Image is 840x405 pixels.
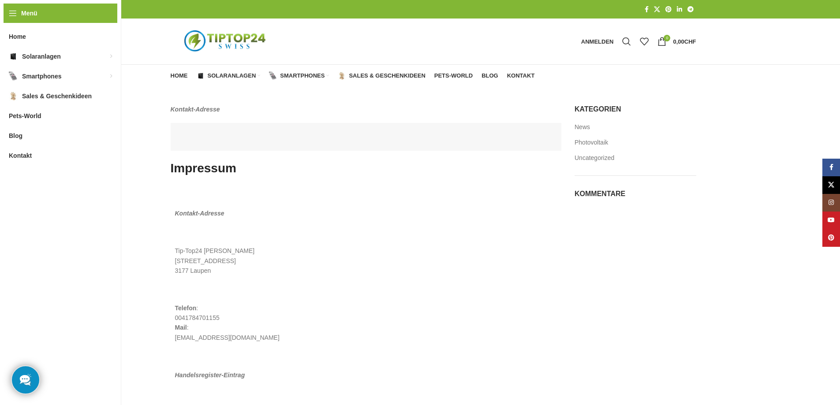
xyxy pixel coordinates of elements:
[280,72,325,79] span: Smartphones
[822,229,840,247] a: Pinterest Social Link
[9,72,18,81] img: Smartphones
[618,33,635,50] a: Suche
[434,72,473,79] span: Pets-World
[674,4,685,15] a: LinkedIn Social Link
[653,33,700,50] a: 0 0,00CHF
[822,212,840,229] a: YouTube Social Link
[197,67,261,85] a: Solaranlagen
[22,48,61,64] span: Solaranlagen
[673,38,696,45] bdi: 0,00
[175,246,557,275] p: Tip-Top24 [PERSON_NAME] [STREET_ADDRESS] 3177 Laupen
[664,35,670,41] span: 0
[482,72,498,79] span: Blog
[635,33,653,50] div: Meine Wunschliste
[822,159,840,176] a: Facebook Social Link
[575,138,609,147] a: Photovoltaik
[171,37,281,45] a: Logo der Website
[507,72,535,79] span: Kontakt
[22,88,92,104] span: Sales & Geschenkideen
[21,8,37,18] span: Menü
[171,160,562,177] h1: Impressum
[175,324,187,331] strong: Mail
[9,148,32,163] span: Kontakt
[171,106,220,113] i: Kontakt-Adresse
[269,72,277,80] img: Smartphones
[581,39,614,45] span: Anmelden
[684,38,696,45] span: CHF
[171,72,188,79] span: Home
[338,72,346,80] img: Sales & Geschenkideen
[434,67,473,85] a: Pets-World
[575,189,696,199] h5: Kommentare
[822,194,840,212] a: Instagram Social Link
[175,372,245,379] em: Handelsregister-Eintrag
[175,305,197,312] strong: Telefon
[651,4,663,15] a: X Social Link
[9,29,26,45] span: Home
[338,67,425,85] a: Sales & Geschenkideen
[166,67,539,85] div: Hauptnavigation
[175,210,224,217] em: Kontakt-Adresse
[822,176,840,194] a: X Social Link
[9,52,18,61] img: Solaranlagen
[482,67,498,85] a: Blog
[663,4,674,15] a: Pinterest Social Link
[349,72,425,79] span: Sales & Geschenkideen
[685,4,696,15] a: Telegram Social Link
[9,128,22,144] span: Blog
[197,72,205,80] img: Solaranlagen
[507,67,535,85] a: Kontakt
[575,104,696,114] h5: Kategorien
[9,108,41,124] span: Pets-World
[577,33,618,50] a: Anmelden
[269,67,329,85] a: Smartphones
[642,4,651,15] a: Facebook Social Link
[575,123,591,132] a: News
[575,154,615,163] a: Uncategorized
[175,303,557,343] p: : 0041784701155 : [EMAIL_ADDRESS][DOMAIN_NAME]
[171,67,188,85] a: Home
[9,92,18,100] img: Sales & Geschenkideen
[22,68,61,84] span: Smartphones
[208,72,256,79] span: Solaranlagen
